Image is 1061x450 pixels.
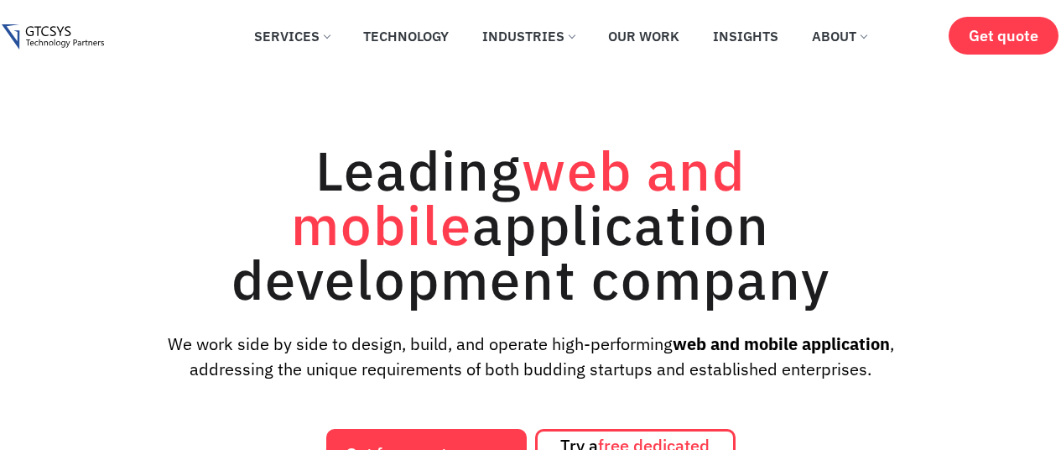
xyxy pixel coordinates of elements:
a: Insights [700,18,791,55]
a: Services [242,18,342,55]
a: Get quote [949,17,1058,55]
a: About [799,18,879,55]
p: We work side by side to design, build, and operate high-performing , addressing the unique requir... [140,332,921,382]
span: Get quote [969,27,1038,44]
a: Our Work [596,18,692,55]
img: Gtcsys logo [2,24,103,50]
h1: Leading application development company [153,143,908,306]
a: Industries [470,18,587,55]
strong: web and mobile application [673,332,890,355]
a: Technology [351,18,461,55]
span: web and mobile [291,134,746,260]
